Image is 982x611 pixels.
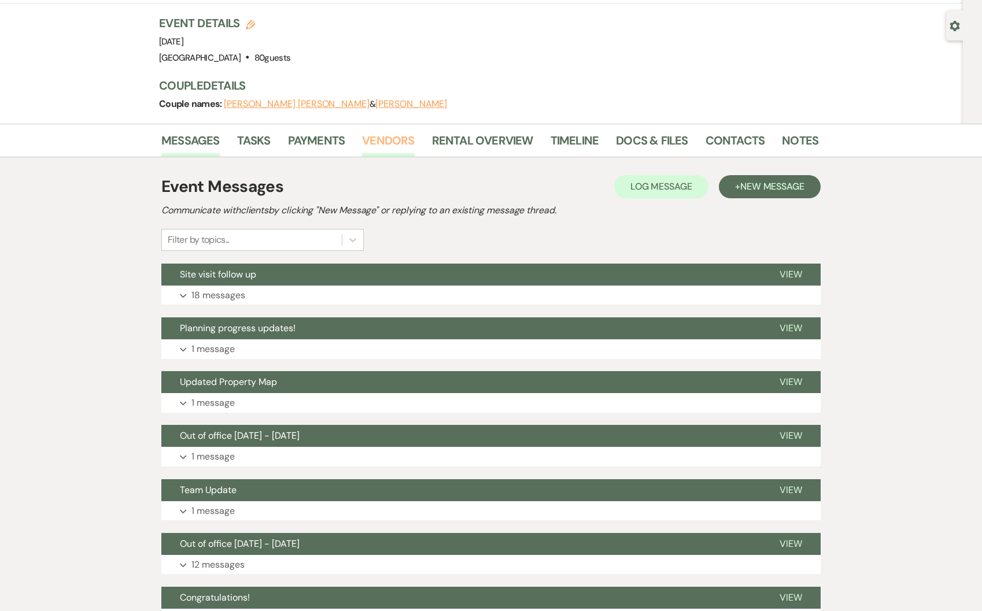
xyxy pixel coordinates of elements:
span: View [780,376,802,388]
h2: Communicate with clients by clicking "New Message" or replying to an existing message thread. [161,203,821,217]
a: Timeline [551,131,599,157]
p: 18 messages [191,288,245,303]
span: Out of office [DATE] - [DATE] [180,429,300,442]
p: 1 message [191,449,235,464]
button: Out of office [DATE] - [DATE] [161,425,761,447]
p: 12 messages [191,557,245,572]
button: View [761,587,821,609]
p: 1 message [191,342,235,357]
button: 1 message [161,447,821,466]
a: Contacts [706,131,765,157]
button: View [761,264,821,286]
p: 1 message [191,503,235,519]
button: Team Update [161,479,761,501]
span: View [780,322,802,334]
span: View [780,268,802,280]
button: 18 messages [161,286,821,305]
button: Open lead details [950,20,960,31]
span: Congratulations! [180,591,250,603]
span: Site visit follow up [180,268,256,280]
button: View [761,533,821,555]
span: & [224,98,447,110]
a: Notes [782,131,818,157]
button: Congratulations! [161,587,761,609]
span: View [780,484,802,496]
button: View [761,371,821,393]
span: Couple names: [159,98,224,110]
h3: Couple Details [159,77,807,94]
a: Vendors [362,131,414,157]
button: 12 messages [161,555,821,575]
span: View [780,591,802,603]
p: 1 message [191,395,235,410]
span: Updated Property Map [180,376,277,388]
button: Out of office [DATE] - [DATE] [161,533,761,555]
span: View [780,538,802,550]
button: Updated Property Map [161,371,761,393]
span: [GEOGRAPHIC_DATA] [159,52,241,64]
button: View [761,317,821,339]
a: Payments [288,131,345,157]
span: View [780,429,802,442]
h1: Event Messages [161,175,283,199]
span: Out of office [DATE] - [DATE] [180,538,300,550]
h3: Event Details [159,15,290,31]
button: Log Message [614,175,708,198]
button: View [761,479,821,501]
span: [DATE] [159,36,183,47]
button: 1 message [161,501,821,521]
a: Tasks [237,131,271,157]
button: Site visit follow up [161,264,761,286]
button: Planning progress updates! [161,317,761,339]
span: Team Update [180,484,237,496]
span: Log Message [630,180,692,192]
span: New Message [740,180,804,192]
span: Planning progress updates! [180,322,296,334]
button: +New Message [719,175,821,198]
a: Messages [161,131,220,157]
button: 1 message [161,393,821,413]
button: [PERSON_NAME] [375,99,447,109]
div: Filter by topics... [168,233,230,247]
span: 80 guests [254,52,291,64]
a: Rental Overview [432,131,533,157]
button: View [761,425,821,447]
button: 1 message [161,339,821,359]
button: [PERSON_NAME] [PERSON_NAME] [224,99,370,109]
a: Docs & Files [616,131,688,157]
